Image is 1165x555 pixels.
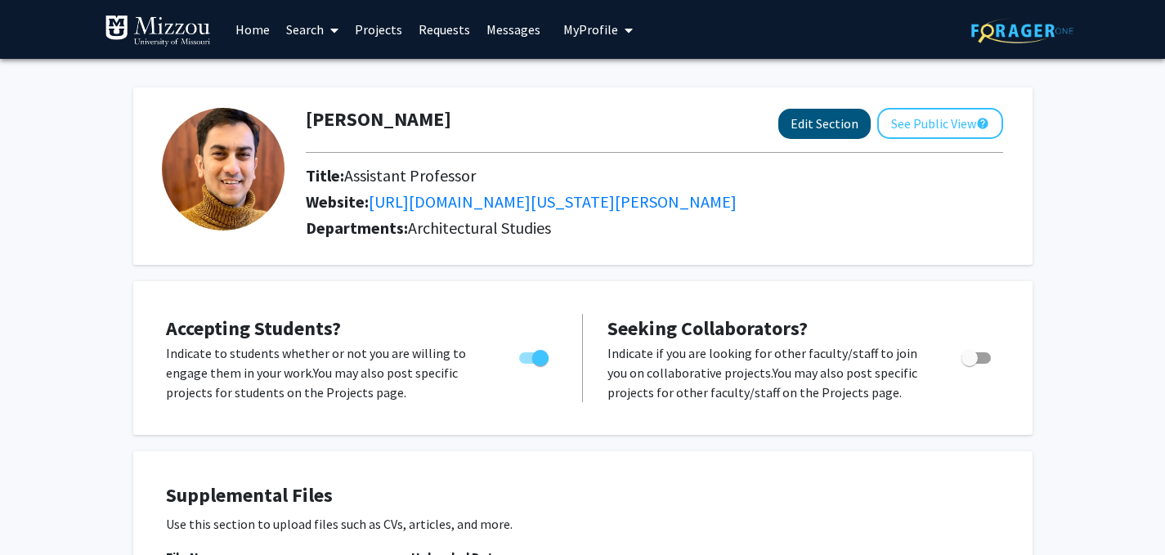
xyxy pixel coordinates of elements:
[369,191,737,212] a: Opens in a new tab
[227,1,278,58] a: Home
[778,109,871,139] button: Edit Section
[306,108,451,132] h1: [PERSON_NAME]
[306,166,931,186] h2: Title:
[410,1,478,58] a: Requests
[306,192,931,212] h2: Website:
[513,343,558,368] div: Toggle
[293,218,1015,238] h2: Departments:
[12,481,69,543] iframe: Chat
[347,1,410,58] a: Projects
[162,108,285,231] img: Profile Picture
[971,18,1073,43] img: ForagerOne Logo
[166,343,488,402] p: Indicate to students whether or not you are willing to engage them in your work. You may also pos...
[105,15,211,47] img: University of Missouri Logo
[166,316,341,341] span: Accepting Students?
[408,217,551,238] span: Architectural Studies
[955,343,1000,368] div: Toggle
[166,514,1000,534] p: Use this section to upload files such as CVs, articles, and more.
[563,21,618,38] span: My Profile
[976,114,989,133] mat-icon: help
[478,1,549,58] a: Messages
[166,484,1000,508] h4: Supplemental Files
[877,108,1003,139] button: See Public View
[607,343,930,402] p: Indicate if you are looking for other faculty/staff to join you on collaborative projects. You ma...
[344,165,476,186] span: Assistant Professor
[607,316,808,341] span: Seeking Collaborators?
[278,1,347,58] a: Search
